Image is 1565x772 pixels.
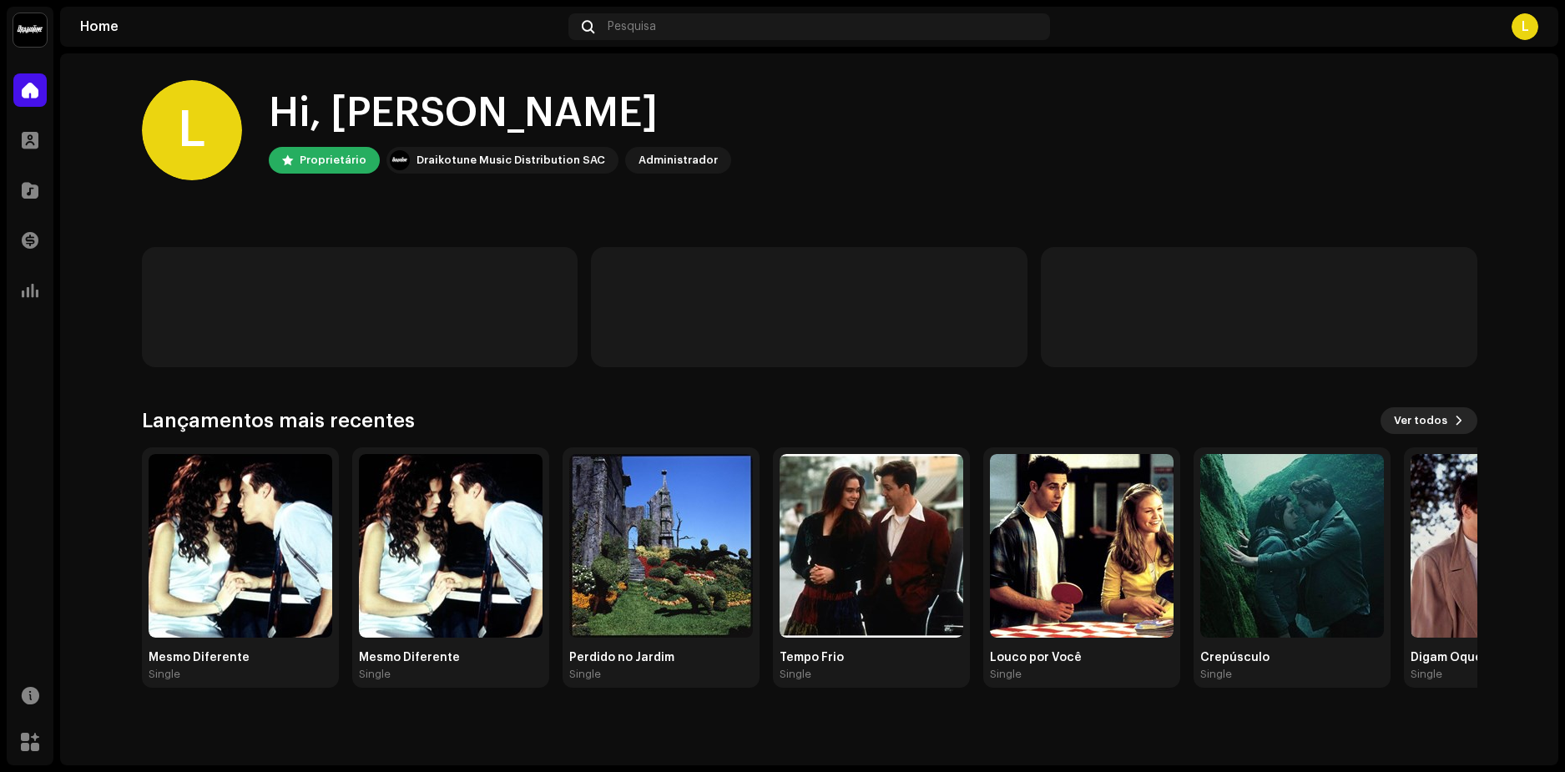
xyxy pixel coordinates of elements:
div: Tempo Frio [780,651,963,664]
div: Proprietário [300,150,366,170]
div: Hi, [PERSON_NAME] [269,87,731,140]
div: Mesmo Diferente [359,651,543,664]
span: Ver todos [1394,404,1447,437]
div: Single [359,668,391,681]
img: 69182ac2-14f8-4546-ad57-8c7186007bd1 [149,454,332,638]
img: 10370c6a-d0e2-4592-b8a2-38f444b0ca44 [390,150,410,170]
div: Mesmo Diferente [149,651,332,664]
div: Single [569,668,601,681]
div: Crepúsculo [1200,651,1384,664]
div: Single [149,668,180,681]
img: 56652a7a-bdde-4253-9f84-9f4badb70559 [359,454,543,638]
img: 040983ad-e33d-4fae-a85d-cd39e2490ec7 [990,454,1174,638]
div: L [1512,13,1538,40]
div: Single [1411,668,1442,681]
div: Perdido no Jardim [569,651,753,664]
div: Administrador [639,150,718,170]
h3: Lançamentos mais recentes [142,407,415,434]
img: 9515087c-e440-4561-94a5-d816916cbc14 [780,454,963,638]
img: b05d42a4-314b-4550-9277-ec8b619db176 [569,454,753,638]
div: Single [990,668,1022,681]
div: Draikotune Music Distribution SAC [416,150,605,170]
div: Home [80,20,562,33]
span: Pesquisa [608,20,656,33]
div: L [142,80,242,180]
button: Ver todos [1381,407,1477,434]
div: Single [780,668,811,681]
img: 10370c6a-d0e2-4592-b8a2-38f444b0ca44 [13,13,47,47]
div: Louco por Você [990,651,1174,664]
div: Single [1200,668,1232,681]
img: 640e1c94-d189-420e-bcae-f21f68d2fd99 [1200,454,1384,638]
